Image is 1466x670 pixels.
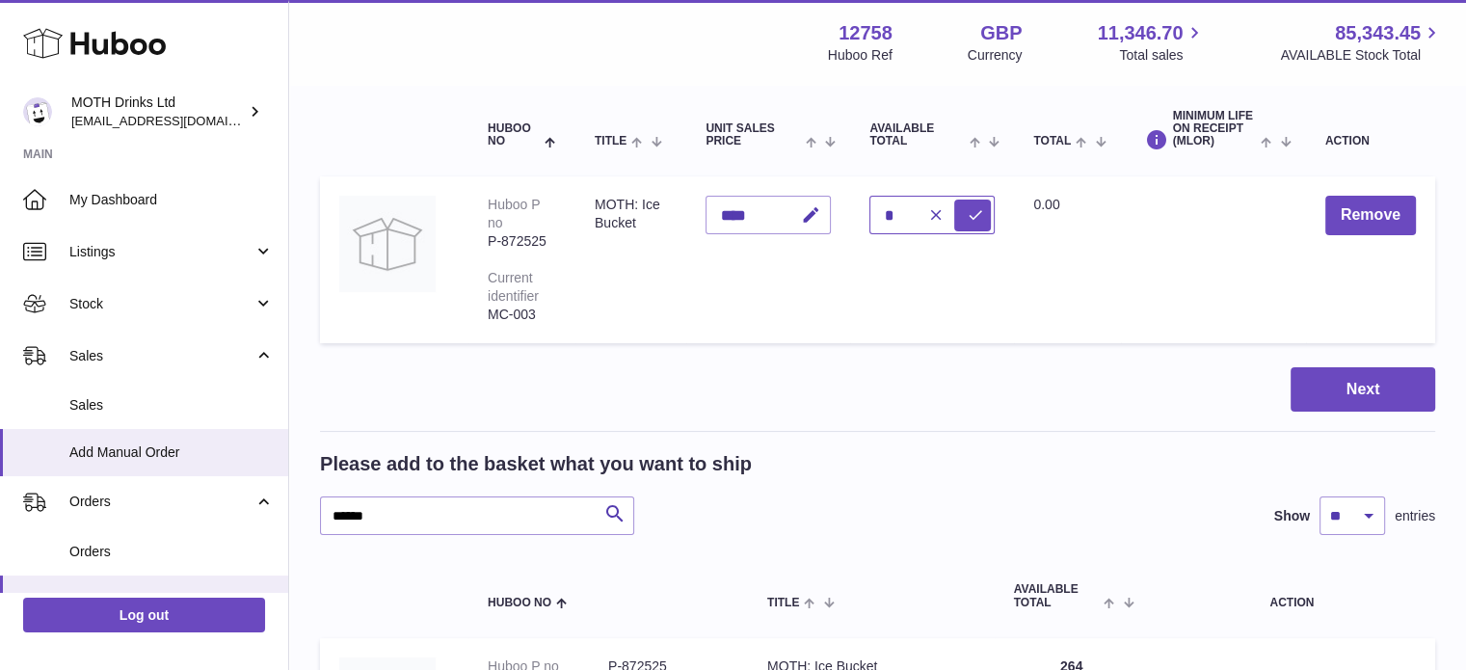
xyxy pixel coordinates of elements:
span: Title [767,597,799,609]
img: orders@mothdrinks.com [23,97,52,126]
span: Add Manual Order [69,443,274,462]
img: MOTH: Ice Bucket [339,196,436,292]
a: 11,346.70 Total sales [1097,20,1205,65]
span: Stock [69,295,253,313]
strong: 12758 [839,20,893,46]
span: Title [595,135,626,147]
div: MOTH Drinks Ltd [71,94,245,130]
a: Log out [23,598,265,632]
span: 85,343.45 [1335,20,1421,46]
div: Action [1325,135,1416,147]
strong: GBP [980,20,1022,46]
a: 85,343.45 AVAILABLE Stock Total [1280,20,1443,65]
span: Sales [69,396,274,415]
span: Total [1033,135,1071,147]
button: Next [1291,367,1435,413]
span: Orders [69,493,253,511]
div: Current identifier [488,270,539,304]
span: Sales [69,347,253,365]
div: Currency [968,46,1023,65]
div: Huboo P no [488,197,540,230]
th: Action [1149,564,1435,628]
label: Show [1274,507,1310,525]
span: AVAILABLE Stock Total [1280,46,1443,65]
span: Orders [69,543,274,561]
span: AVAILABLE Total [1014,583,1100,608]
h2: Please add to the basket what you want to ship [320,451,752,477]
span: entries [1395,507,1435,525]
span: Total sales [1119,46,1205,65]
div: MC-003 [488,306,556,324]
div: P-872525 [488,232,556,251]
span: Listings [69,243,253,261]
span: AVAILABLE Total [869,122,965,147]
span: [EMAIL_ADDRESS][DOMAIN_NAME] [71,113,283,128]
div: Huboo Ref [828,46,893,65]
span: Add Manual Order [69,590,274,608]
span: 11,346.70 [1097,20,1183,46]
span: Huboo no [488,597,551,609]
button: Remove [1325,196,1416,235]
span: 0.00 [1033,197,1059,212]
span: My Dashboard [69,191,274,209]
span: Unit Sales Price [706,122,801,147]
span: Huboo no [488,122,540,147]
td: MOTH: Ice Bucket [575,176,686,342]
span: Minimum Life On Receipt (MLOR) [1173,110,1257,148]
